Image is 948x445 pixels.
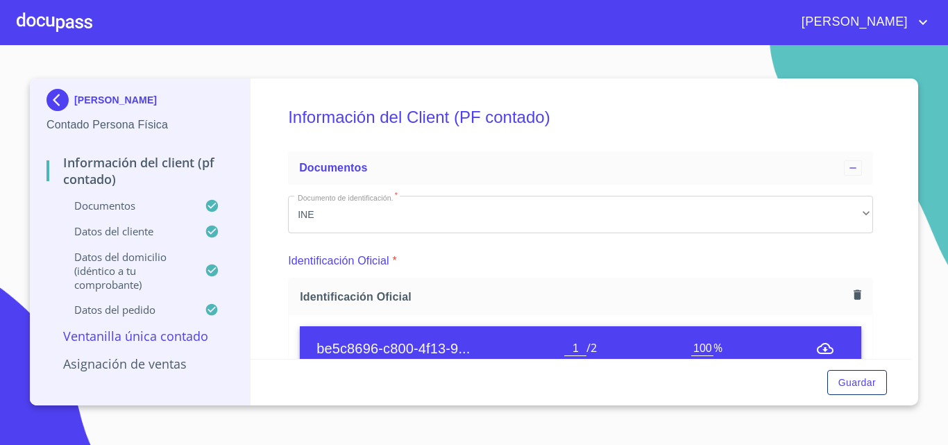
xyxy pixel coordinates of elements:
[46,224,205,238] p: Datos del cliente
[46,154,233,187] p: Información del Client (PF contado)
[46,117,233,133] p: Contado Persona Física
[713,340,722,355] span: %
[300,289,848,304] span: Identificación Oficial
[46,328,233,344] p: Ventanilla única contado
[46,89,233,117] div: [PERSON_NAME]
[288,253,389,269] p: Identificación Oficial
[46,355,233,372] p: Asignación de Ventas
[791,11,931,33] button: account of current user
[586,340,597,355] span: / 2
[288,151,873,185] div: Documentos
[817,340,833,357] button: menu
[791,11,915,33] span: [PERSON_NAME]
[46,89,74,111] img: Docupass spot blue
[299,162,367,174] span: Documentos
[74,94,157,106] p: [PERSON_NAME]
[288,196,873,233] div: INE
[46,199,205,212] p: Documentos
[288,89,873,146] h5: Información del Client (PF contado)
[316,337,564,360] h6: be5c8696-c800-4f13-9...
[838,374,876,392] span: Guardar
[46,250,205,292] p: Datos del domicilio (idéntico a tu comprobante)
[827,370,887,396] button: Guardar
[46,303,205,317] p: Datos del pedido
